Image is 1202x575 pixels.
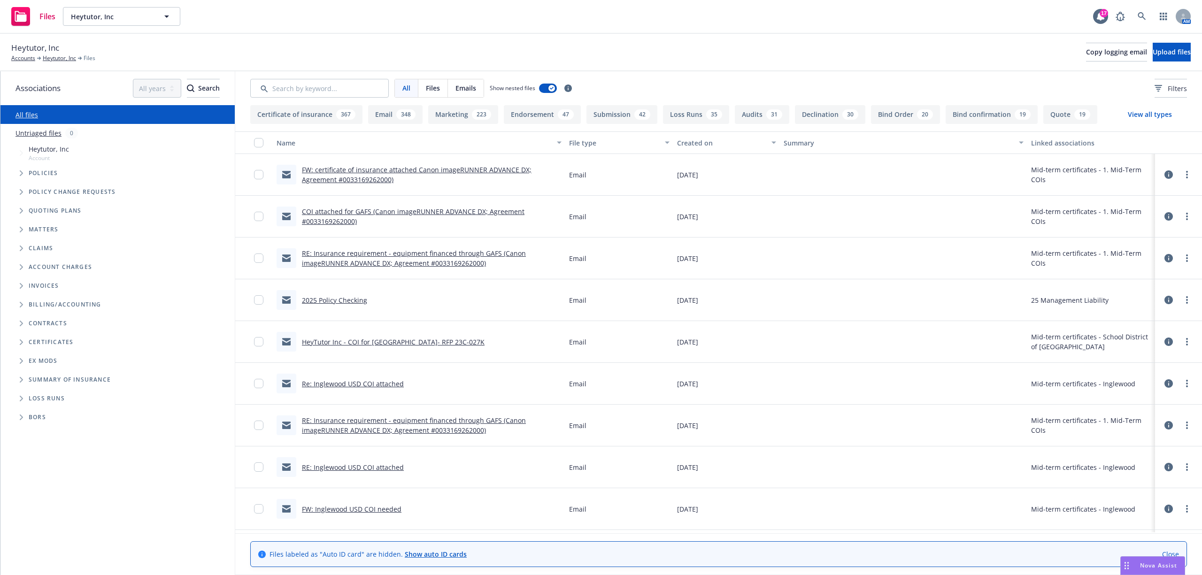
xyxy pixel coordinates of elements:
a: RE: Insurance requirement - equipment financed through GAFS (Canon imageRUNNER ADVANCE DX; Agreem... [302,249,526,268]
span: All [402,83,410,93]
div: File type [569,138,660,148]
span: BORs [29,414,46,420]
a: Accounts [11,54,35,62]
a: FW: Inglewood USD COI needed [302,505,401,514]
a: Untriaged files [15,128,62,138]
span: Loss Runs [29,396,65,401]
a: Files [8,3,59,30]
input: Toggle Row Selected [254,421,263,430]
button: Audits [735,105,789,124]
button: SearchSearch [187,79,220,98]
div: Mid-term certificates - Inglewood [1031,504,1135,514]
div: Linked associations [1031,138,1151,148]
button: Email [368,105,423,124]
span: Heytutor, Inc [29,144,69,154]
div: 348 [396,109,416,120]
div: 42 [634,109,650,120]
div: Mid-term certificates - Inglewood [1031,462,1135,472]
button: Submission [586,105,657,124]
div: 19 [1074,109,1090,120]
input: Toggle Row Selected [254,337,263,346]
button: Certificate of insurance [250,105,362,124]
button: Bind Order [871,105,940,124]
div: 19 [1015,109,1031,120]
button: Linked associations [1027,131,1155,154]
div: 223 [472,109,491,120]
span: Email [569,212,586,222]
input: Select all [254,138,263,147]
button: Nova Assist [1120,556,1185,575]
a: more [1181,294,1193,306]
div: Drag to move [1121,557,1133,575]
button: Endorsement [504,105,581,124]
div: 47 [558,109,574,120]
input: Toggle Row Selected [254,253,263,263]
a: Heytutor, Inc [43,54,76,62]
div: 31 [766,109,782,120]
div: Mid-term certificates - 1. Mid-Term COIs [1031,207,1151,226]
span: Email [569,421,586,430]
button: Heytutor, Inc [63,7,180,26]
button: Marketing [428,105,498,124]
a: COI attached for GAFS (Canon imageRUNNER ADVANCE DX; Agreement #0033169262000) [302,207,524,226]
div: Mid-term certificates - 1. Mid-Term COIs [1031,248,1151,268]
div: Search [187,79,220,97]
div: 20 [917,109,933,120]
div: 30 [842,109,858,120]
span: Email [569,379,586,389]
span: Summary of insurance [29,377,111,383]
span: Email [569,253,586,263]
a: FW: certificate of insurance attached Canon imageRUNNER ADVANCE DX; Agreement #0033169262000) [302,165,532,184]
a: Switch app [1154,7,1173,26]
div: 367 [336,109,355,120]
div: Mid-term certificates - Inglewood [1031,379,1135,389]
span: Account [29,154,69,162]
input: Toggle Row Selected [254,170,263,179]
a: more [1181,253,1193,264]
button: File type [565,131,674,154]
div: 35 [706,109,722,120]
span: Email [569,504,586,514]
a: Re: Inglewood USD COI attached [302,379,404,388]
span: Filters [1155,84,1187,93]
a: more [1181,461,1193,473]
span: Account charges [29,264,92,270]
a: more [1181,503,1193,514]
span: Upload files [1153,47,1191,56]
input: Toggle Row Selected [254,504,263,514]
button: Declination [795,105,865,124]
span: Ex Mods [29,358,57,364]
button: Created on [673,131,780,154]
button: Upload files [1153,43,1191,61]
a: Search [1133,7,1151,26]
div: 17 [1100,9,1108,17]
button: Bind confirmation [946,105,1038,124]
span: [DATE] [677,212,698,222]
span: Files [426,83,440,93]
span: Files [84,54,95,62]
a: Show auto ID cards [405,550,467,559]
span: Filters [1168,84,1187,93]
span: [DATE] [677,379,698,389]
button: Loss Runs [663,105,729,124]
input: Toggle Row Selected [254,379,263,388]
span: Associations [15,82,61,94]
svg: Search [187,84,194,92]
div: Mid-term certificates - 1. Mid-Term COIs [1031,165,1151,184]
a: more [1181,378,1193,389]
input: Toggle Row Selected [254,295,263,305]
a: more [1181,420,1193,431]
a: Report a Bug [1111,7,1130,26]
div: Mid-term certificates - 1. Mid-Term COIs [1031,415,1151,435]
span: [DATE] [677,337,698,347]
span: Copy logging email [1086,47,1147,56]
a: RE: Insurance requirement - equipment financed through GAFS (Canon imageRUNNER ADVANCE DX; Agreem... [302,416,526,435]
span: Nova Assist [1140,561,1177,569]
input: Toggle Row Selected [254,462,263,472]
span: Email [569,295,586,305]
span: Invoices [29,283,59,289]
a: more [1181,169,1193,180]
a: RE: Inglewood USD COI attached [302,463,404,472]
div: Mid-term certificates - School District of [GEOGRAPHIC_DATA] [1031,332,1151,352]
button: Filters [1155,79,1187,98]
